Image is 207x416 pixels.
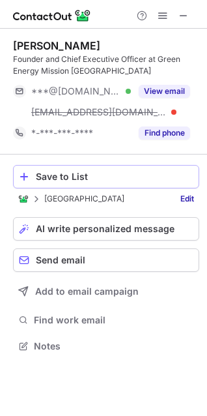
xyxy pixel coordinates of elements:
span: Add to email campaign [35,286,139,297]
div: Save to List [36,171,193,182]
a: Edit [175,192,199,205]
img: ContactOut v5.3.10 [13,8,91,23]
button: Reveal Button [139,85,190,98]
span: Send email [36,255,85,265]
p: [GEOGRAPHIC_DATA] [44,194,124,203]
div: Founder and Chief Executive Officer at Green Energy Mission [GEOGRAPHIC_DATA] [13,53,199,77]
button: Add to email campaign [13,280,199,303]
img: ContactOut [18,194,29,204]
button: Save to List [13,165,199,188]
span: Notes [34,340,194,352]
span: Find work email [34,314,194,326]
button: AI write personalized message [13,217,199,241]
span: AI write personalized message [36,224,174,234]
button: Send email [13,248,199,272]
span: ***@[DOMAIN_NAME] [31,85,121,97]
span: [EMAIL_ADDRESS][DOMAIN_NAME] [31,106,167,118]
div: [PERSON_NAME] [13,39,100,52]
button: Find work email [13,311,199,329]
button: Notes [13,337,199,355]
button: Reveal Button [139,126,190,140]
